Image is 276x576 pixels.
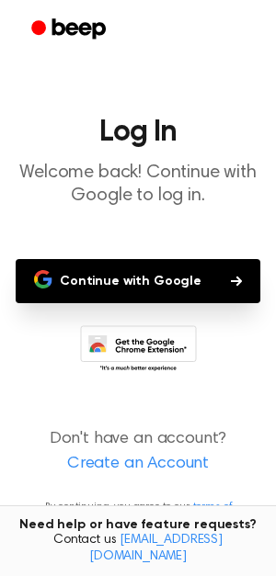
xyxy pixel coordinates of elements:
span: Contact us [11,533,265,565]
h1: Log In [15,118,261,147]
p: Welcome back! Continue with Google to log in. [15,162,261,208]
p: By continuing, you agree to our and , and you opt in to receive emails from us. [15,499,261,548]
a: [EMAIL_ADDRESS][DOMAIN_NAME] [89,534,223,563]
p: Don't have an account? [15,427,261,477]
button: Continue with Google [16,259,260,303]
a: Create an Account [18,452,258,477]
a: Beep [18,12,122,48]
